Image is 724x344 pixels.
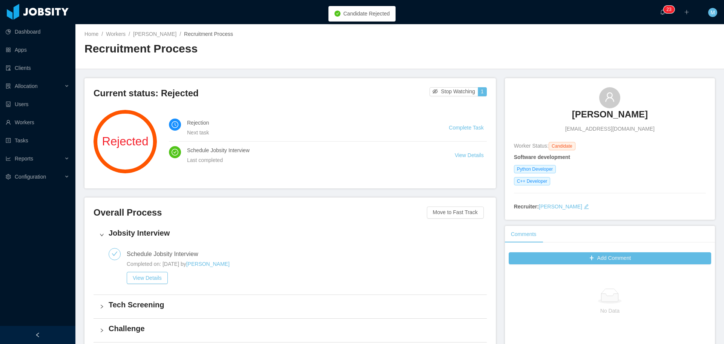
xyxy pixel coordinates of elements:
p: 3 [669,6,672,13]
h4: Schedule Jobsity Interview [187,146,437,154]
a: [PERSON_NAME] [133,31,176,37]
h4: Challenge [109,323,481,334]
i: icon: check-circle [172,149,178,156]
h4: Rejection [187,119,431,127]
span: / [129,31,130,37]
sup: 23 [663,6,674,13]
button: icon: plusAdd Comment [509,252,711,264]
strong: Recruiter: [514,204,539,210]
i: icon: setting [6,174,11,179]
i: icon: edit [584,204,589,209]
h3: Overall Process [94,207,427,219]
div: Next task [187,128,431,137]
i: icon: check-circle [334,11,341,17]
div: Last completed [187,156,437,164]
div: Comments [505,226,543,243]
span: Allocation [15,83,38,89]
a: [PERSON_NAME] [572,108,648,125]
span: C++ Developer [514,177,551,185]
a: [PERSON_NAME] [186,261,230,267]
span: Python Developer [514,165,556,173]
span: Candidate Rejected [344,11,390,17]
i: icon: bell [660,9,665,15]
button: 1 [478,87,487,96]
span: Reports [15,156,33,162]
span: Worker Status: [514,143,549,149]
i: icon: right [100,233,104,237]
span: Configuration [15,174,46,180]
a: icon: pie-chartDashboard [6,24,69,39]
div: icon: rightTech Screening [94,295,487,318]
h3: [PERSON_NAME] [572,108,648,120]
button: View Details [127,272,168,284]
i: icon: user [604,92,615,102]
h4: Jobsity Interview [109,228,481,238]
div: icon: rightChallenge [94,319,487,342]
i: icon: check [112,251,118,257]
a: icon: profileTasks [6,133,69,148]
strong: Software development [514,154,570,160]
i: icon: solution [6,83,11,89]
a: View Details [455,152,484,158]
i: icon: line-chart [6,156,11,161]
span: / [179,31,181,37]
h4: Tech Screening [109,299,481,310]
i: icon: clock-circle [172,121,178,128]
a: View Details [127,275,168,281]
span: Rejected [94,136,157,147]
button: icon: eye-invisibleStop Watching [429,87,478,96]
a: Workers [106,31,126,37]
a: Home [84,31,98,37]
div: Schedule Jobsity Interview [127,248,204,260]
a: icon: appstoreApps [6,42,69,57]
a: icon: robotUsers [6,97,69,112]
i: icon: right [100,304,104,309]
span: / [101,31,103,37]
div: icon: rightJobsity Interview [94,223,487,247]
span: [EMAIL_ADDRESS][DOMAIN_NAME] [565,125,655,133]
i: icon: right [100,328,104,333]
a: icon: auditClients [6,60,69,76]
span: Completed on: [DATE] by [127,261,186,267]
p: No Data [515,307,705,315]
h2: Recruitment Process [84,41,400,57]
button: Move to Fast Track [427,207,484,219]
p: 2 [666,6,669,13]
a: icon: userWorkers [6,115,69,130]
span: Candidate [549,142,575,150]
a: Complete Task [449,125,483,131]
h3: Current status: Rejected [94,87,429,99]
a: [PERSON_NAME] [539,204,582,210]
span: M [710,8,715,17]
i: icon: plus [684,9,689,15]
span: Recruitment Process [184,31,233,37]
